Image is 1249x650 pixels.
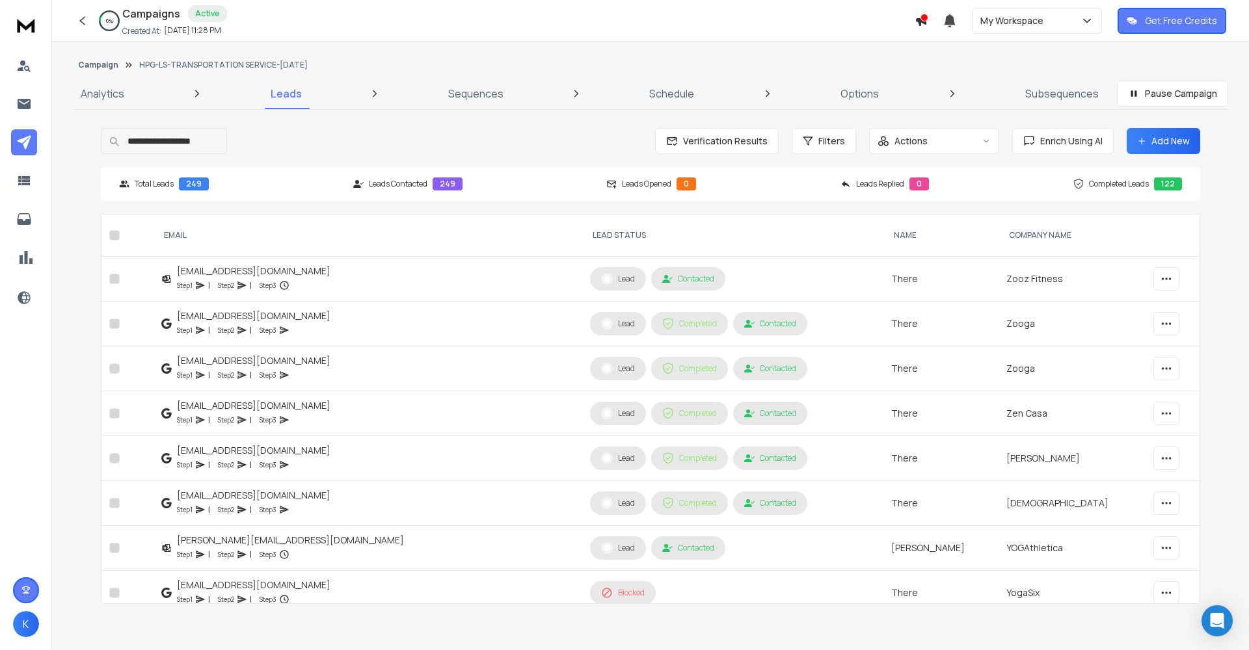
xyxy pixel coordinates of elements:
p: Step 3 [260,279,276,292]
div: Lead [601,452,635,464]
div: Lead [601,408,635,419]
div: Active [188,5,227,22]
p: Step 3 [260,369,276,382]
td: YogaSix [999,571,1146,616]
div: 122 [1154,177,1182,190]
div: Contacted [662,274,714,284]
p: [DATE] 11:28 PM [164,25,221,36]
p: Step 2 [218,548,234,561]
p: 6 % [106,17,113,25]
p: Schedule [649,86,694,101]
button: Filters [792,128,856,154]
button: K [13,611,39,637]
p: Step 2 [218,279,234,292]
div: 249 [179,177,209,190]
button: Pause Campaign [1117,81,1228,107]
td: Zen Casa [999,391,1146,436]
div: [EMAIL_ADDRESS][DOMAIN_NAME] [177,265,330,278]
td: There [883,257,999,302]
p: | [250,458,252,471]
p: Step 2 [218,324,234,337]
p: My Workspace [980,14,1049,27]
p: Step 1 [177,503,193,516]
a: Leads [263,78,310,109]
div: Completed [662,408,717,419]
p: | [250,413,252,426]
p: Step 3 [260,458,276,471]
p: Subsequences [1025,86,1099,101]
div: [EMAIL_ADDRESS][DOMAIN_NAME] [177,444,330,457]
a: Analytics [73,78,132,109]
a: Sequences [440,78,511,109]
p: | [250,279,252,292]
div: [EMAIL_ADDRESS][DOMAIN_NAME] [177,309,330,322]
div: Contacted [744,408,796,419]
p: Leads [271,86,302,101]
p: | [250,369,252,382]
p: Step 1 [177,279,193,292]
button: Get Free Credits [1118,8,1226,34]
td: There [883,302,999,346]
div: Contacted [744,318,796,329]
p: Analytics [81,86,124,101]
p: Step 2 [218,458,234,471]
button: Add New [1127,128,1200,154]
button: Campaign [78,60,118,70]
p: Completed Leads [1089,179,1149,189]
div: [PERSON_NAME][EMAIL_ADDRESS][DOMAIN_NAME] [177,534,404,547]
button: Enrich Using AI [1012,128,1114,154]
p: Options [840,86,879,101]
p: Leads Contacted [369,179,427,189]
td: YOGAthletica [999,526,1146,571]
div: Completed [662,318,717,330]
span: Filters [818,135,845,148]
a: Schedule [641,78,702,109]
p: Step 3 [260,324,276,337]
p: | [208,593,210,606]
p: | [208,548,210,561]
img: logo [13,13,39,37]
th: EMAIL [154,214,582,257]
p: Created At: [122,26,161,36]
td: Zooga [999,302,1146,346]
p: | [208,369,210,382]
p: Step 1 [177,413,193,426]
div: Completed [662,497,717,509]
div: 249 [433,177,463,190]
p: Step 1 [177,324,193,337]
p: Step 3 [260,548,276,561]
p: Actions [894,135,928,148]
div: 0 [909,177,929,190]
span: Enrich Using AI [1035,135,1103,148]
div: Lead [601,363,635,374]
td: There [883,346,999,391]
p: | [208,458,210,471]
th: NAME [883,214,999,257]
div: [EMAIL_ADDRESS][DOMAIN_NAME] [177,354,330,367]
p: Step 3 [260,593,276,606]
p: | [208,503,210,516]
p: Step 1 [177,369,193,382]
td: There [883,391,999,436]
div: [EMAIL_ADDRESS][DOMAIN_NAME] [177,578,330,591]
p: Step 2 [218,593,234,606]
p: Step 2 [218,503,234,516]
div: [EMAIL_ADDRESS][DOMAIN_NAME] [177,399,330,412]
span: Verification Results [678,135,768,148]
div: Blocked [601,587,645,599]
p: Total Leads [135,179,174,189]
p: HPG-LS-TRANSPORTATION SERVICE-[DATE] [139,60,308,70]
div: Lead [601,497,635,509]
p: | [250,548,252,561]
td: [PERSON_NAME] [883,526,999,571]
p: Step 2 [218,369,234,382]
div: Completed [662,363,717,374]
div: 0 [677,177,696,190]
p: | [250,593,252,606]
td: [PERSON_NAME] [999,436,1146,481]
td: There [883,436,999,481]
p: Step 1 [177,458,193,471]
td: [DEMOGRAPHIC_DATA] [999,481,1146,526]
